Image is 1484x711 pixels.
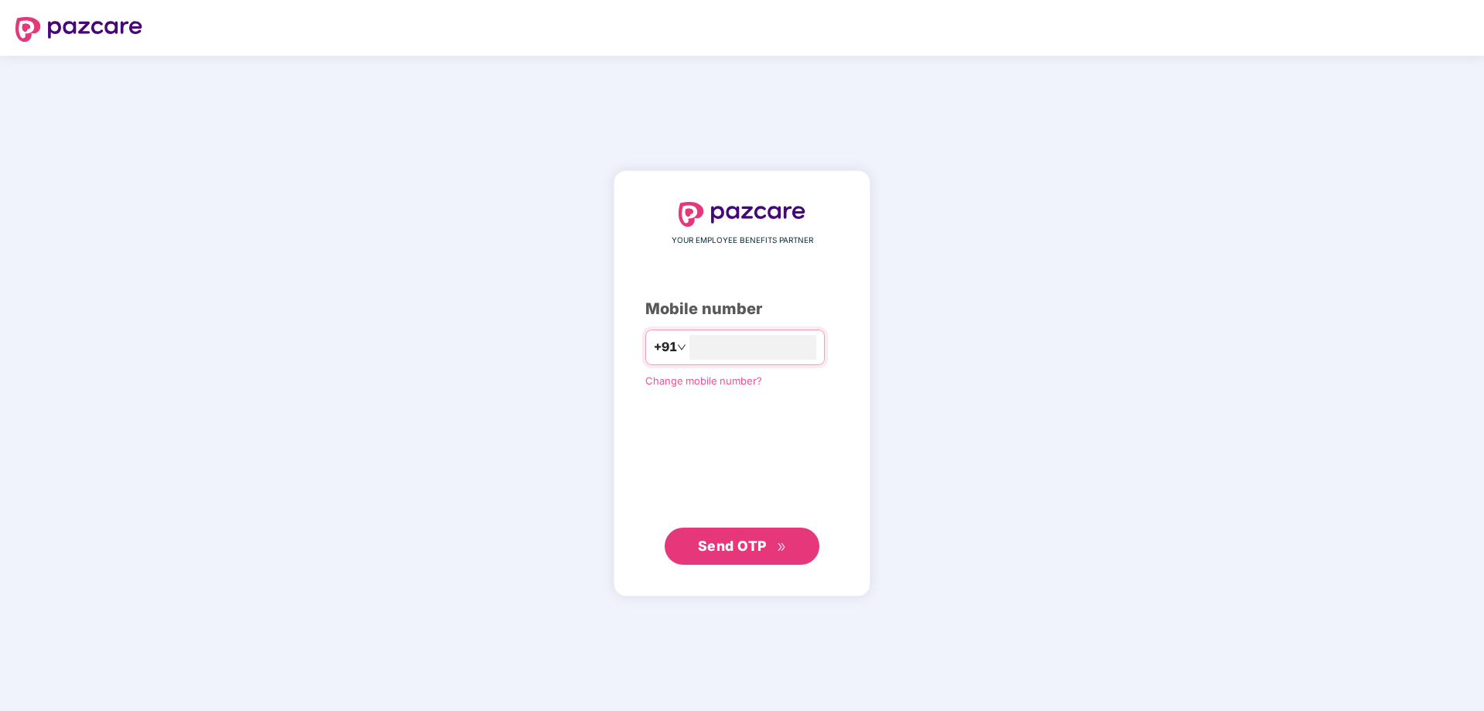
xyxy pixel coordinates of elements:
[15,17,142,42] img: logo
[645,297,839,321] div: Mobile number
[677,343,686,352] span: down
[654,337,677,357] span: +91
[645,374,762,387] a: Change mobile number?
[679,202,805,227] img: logo
[777,542,787,552] span: double-right
[698,538,767,554] span: Send OTP
[665,528,819,565] button: Send OTPdouble-right
[672,234,813,247] span: YOUR EMPLOYEE BENEFITS PARTNER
